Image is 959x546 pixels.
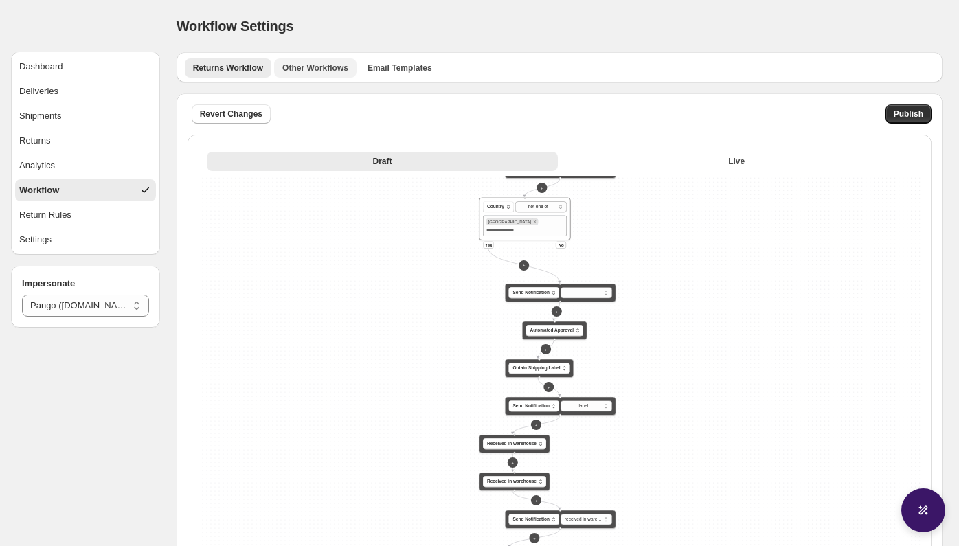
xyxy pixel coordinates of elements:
[556,242,566,249] div: No
[15,229,156,251] button: Settings
[19,159,55,172] span: Analytics
[505,397,616,416] div: Send Notification
[15,204,156,226] button: Return Rules
[505,510,616,529] div: Send Notification
[483,476,546,487] button: Received in warehouse
[507,457,517,468] button: +
[483,201,514,212] button: Country
[543,382,554,392] button: +
[554,303,559,321] g: Edge from e12631c3-e6c2-4cbb-8dd2-73409d15bba4 to ef3e18d2-42eb-4d2c-847f-c3fa54b643ef
[200,109,262,120] span: Revert Changes
[19,208,71,222] span: Return Rules
[15,179,156,201] button: Workflow
[192,104,271,124] button: Revert Changes
[19,84,58,98] span: Deliveries
[15,130,156,152] button: Returns
[541,344,551,354] button: +
[532,218,538,225] button: Remove United States of America
[505,284,616,302] div: Send Notification
[512,492,559,510] g: Edge from a8fbbcf3-990d-45b4-931d-a1db20474b2a to 1335c7e9-400a-4982-ad64-7aebd1e1f7f4
[282,62,348,73] span: Other Workflows
[531,420,541,430] button: +
[483,438,546,449] button: Received in warehouse
[19,109,61,123] span: Shipments
[519,260,529,271] button: +
[508,400,559,411] button: Send Notification
[479,435,550,453] div: Received in warehouse
[22,277,149,291] h4: Impersonate
[207,152,559,171] button: Draft version
[526,325,583,336] button: Automated Approval
[488,248,560,282] g: Edge from 21e65d27-296f-47a0-9b1b-d7dce16ea965 to e12631c3-e6c2-4cbb-8dd2-73409d15bba4
[479,198,570,240] div: Country[GEOGRAPHIC_DATA]Remove United States of America**** **** **** *YesNo
[512,416,559,434] g: Edge from ee4293f9-f130-4cee-9014-a581b3998e10 to 288c1f10-e4bf-417c-ae34-a3dc860363c3
[551,306,561,317] button: +
[728,156,745,167] span: Live
[524,179,559,197] g: Edge from ad00b945-f8e2-4280-8d0c-bba83a23b2e2 to 21e65d27-296f-47a0-9b1b-d7dce16ea965
[15,155,156,177] button: Analytics
[193,62,263,73] span: Returns Workflow
[537,183,547,193] button: +
[508,287,559,298] button: Send Notification
[530,327,574,334] span: Automated Approval
[512,365,560,372] span: Obtain Shipping Label
[19,233,52,247] span: Settings
[508,514,559,525] button: Send Notification
[487,203,504,210] span: Country
[512,516,549,523] span: Send Notification
[531,495,541,505] button: +
[529,533,539,543] button: +
[19,134,51,148] span: Returns
[15,80,156,102] button: Deliveries
[15,105,156,127] button: Shipments
[512,402,549,409] span: Send Notification
[538,378,559,396] g: Edge from 2e1b1e02-8c34-4118-9e74-d873fc29ea84 to ee4293f9-f130-4cee-9014-a581b3998e10
[894,109,923,120] span: Publish
[15,56,156,78] button: Dashboard
[487,478,537,485] span: Received in warehouse
[488,219,530,224] span: United States of America
[487,440,537,447] span: Received in warehouse
[368,62,432,73] span: Email Templates
[19,60,63,73] span: Dashboard
[512,289,549,296] span: Send Notification
[885,104,932,124] button: Publish
[538,341,554,359] g: Edge from ef3e18d2-42eb-4d2c-847f-c3fa54b643ef to 2e1b1e02-8c34-4118-9e74-d873fc29ea84
[177,19,294,34] span: Workflow Settings
[505,359,574,378] div: Obtain Shipping Label
[372,156,392,167] span: Draft
[508,363,569,374] button: Obtain Shipping Label
[522,321,587,340] div: Automated Approval
[561,152,912,171] button: Live version
[19,183,59,197] span: Workflow
[479,473,550,491] div: Received in warehouse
